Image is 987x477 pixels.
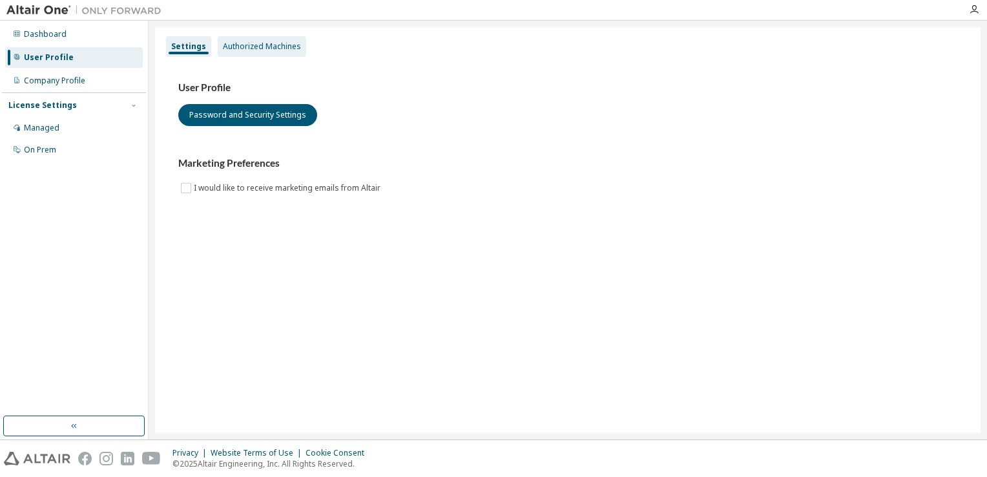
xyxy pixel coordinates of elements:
[78,452,92,465] img: facebook.svg
[99,452,113,465] img: instagram.svg
[306,448,372,458] div: Cookie Consent
[172,448,211,458] div: Privacy
[8,100,77,111] div: License Settings
[211,448,306,458] div: Website Terms of Use
[24,52,74,63] div: User Profile
[24,123,59,133] div: Managed
[194,180,383,196] label: I would like to receive marketing emails from Altair
[142,452,161,465] img: youtube.svg
[178,104,317,126] button: Password and Security Settings
[24,76,85,86] div: Company Profile
[178,81,957,94] h3: User Profile
[4,452,70,465] img: altair_logo.svg
[6,4,168,17] img: Altair One
[24,29,67,39] div: Dashboard
[171,41,206,52] div: Settings
[178,157,957,170] h3: Marketing Preferences
[121,452,134,465] img: linkedin.svg
[24,145,56,155] div: On Prem
[172,458,372,469] p: © 2025 Altair Engineering, Inc. All Rights Reserved.
[223,41,301,52] div: Authorized Machines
